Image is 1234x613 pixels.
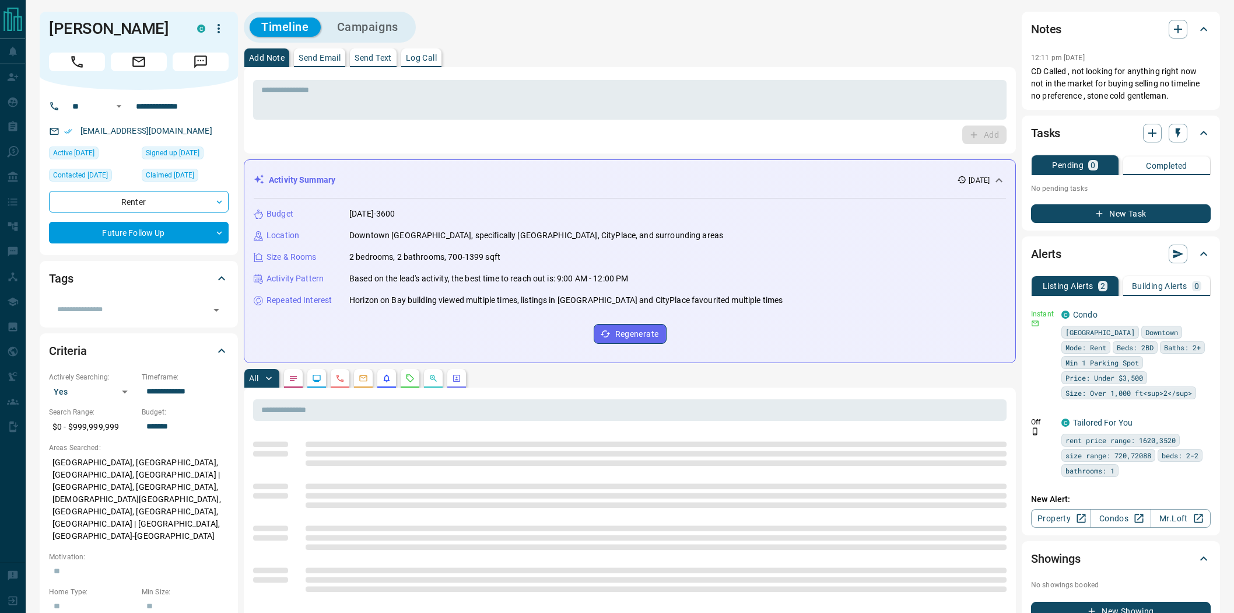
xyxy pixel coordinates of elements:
p: Home Type: [49,587,136,597]
div: Tasks [1031,119,1211,147]
p: Size & Rooms [267,251,317,263]
a: Condos [1091,509,1151,528]
div: Notes [1031,15,1211,43]
p: 12:11 pm [DATE] [1031,54,1085,62]
p: Log Call [406,54,437,62]
h2: Showings [1031,549,1081,568]
span: Call [49,53,105,71]
p: Send Text [355,54,392,62]
p: Budget: [142,407,229,417]
p: CD Called , not looking for anything right now not in the market for buying selling no timeline n... [1031,65,1211,102]
h1: [PERSON_NAME] [49,19,180,38]
p: 0 [1194,282,1199,290]
svg: Requests [405,374,415,383]
p: Send Email [299,54,341,62]
h2: Notes [1031,20,1061,39]
p: Pending [1052,161,1084,169]
p: Location [267,229,299,242]
span: Email [111,53,167,71]
button: Timeline [250,18,321,37]
button: New Task [1031,204,1211,223]
p: No pending tasks [1031,180,1211,197]
p: [DATE] [969,175,990,186]
p: $0 - $999,999,999 [49,417,136,437]
div: Mon Feb 24 2025 [142,169,229,185]
p: Areas Searched: [49,443,229,453]
span: bathrooms: 1 [1065,465,1114,476]
p: 0 [1091,161,1095,169]
p: Downtown [GEOGRAPHIC_DATA], specifically [GEOGRAPHIC_DATA], CityPlace, and surrounding areas [349,229,723,242]
h2: Alerts [1031,245,1061,263]
div: condos.ca [1061,311,1070,319]
h2: Tasks [1031,124,1060,142]
button: Open [112,99,126,113]
p: Completed [1146,162,1187,170]
h2: Criteria [49,342,87,360]
span: beds: 2-2 [1162,450,1198,461]
p: Building Alerts [1132,282,1187,290]
div: Renter [49,191,229,213]
span: [GEOGRAPHIC_DATA] [1065,326,1135,338]
span: Message [173,53,229,71]
div: Showings [1031,545,1211,573]
a: Mr.Loft [1151,509,1211,528]
p: Timeframe: [142,372,229,382]
p: Horizon on Bay building viewed multiple times, listings in [GEOGRAPHIC_DATA] and CityPlace favour... [349,294,783,306]
p: New Alert: [1031,493,1211,506]
div: condos.ca [197,25,205,33]
span: Downtown [1145,326,1178,338]
div: Activity Summary[DATE] [254,169,1006,191]
span: Min 1 Parking Spot [1065,357,1139,368]
span: Price: Under $3,500 [1065,372,1143,384]
span: Active [DATE] [53,147,94,159]
div: Criteria [49,337,229,365]
p: Motivation: [49,552,229,562]
div: Future Follow Up [49,222,229,243]
div: Tue Feb 25 2025 [49,169,136,185]
p: Listing Alerts [1043,282,1093,290]
a: [EMAIL_ADDRESS][DOMAIN_NAME] [80,126,212,135]
div: Yes [49,382,136,401]
svg: Lead Browsing Activity [312,374,321,383]
p: Search Range: [49,407,136,417]
p: 2 bedrooms, 2 bathrooms, 700-1399 sqft [349,251,500,263]
svg: Emails [359,374,368,383]
div: Alerts [1031,240,1211,268]
a: Condo [1073,310,1098,319]
p: No showings booked [1031,580,1211,590]
svg: Calls [335,374,345,383]
p: Activity Pattern [267,273,324,285]
span: Signed up [DATE] [146,147,199,159]
p: Activity Summary [269,174,335,186]
svg: Email [1031,319,1039,328]
div: Mon Aug 11 2025 [49,147,136,163]
span: Baths: 2+ [1164,342,1201,353]
p: All [249,374,258,382]
span: rent price range: 1620,3520 [1065,434,1176,446]
svg: Opportunities [429,374,438,383]
svg: Email Verified [64,127,72,135]
span: Beds: 2BD [1117,342,1154,353]
p: Off [1031,417,1054,427]
p: Min Size: [142,587,229,597]
svg: Agent Actions [452,374,461,383]
p: Actively Searching: [49,372,136,382]
button: Regenerate [594,324,667,344]
span: Mode: Rent [1065,342,1106,353]
span: size range: 720,72088 [1065,450,1151,461]
p: Budget [267,208,293,220]
div: Tue Mar 22 2022 [142,147,229,163]
svg: Listing Alerts [382,374,391,383]
div: Tags [49,264,229,292]
h2: Tags [49,269,73,288]
button: Campaigns [325,18,410,37]
p: Instant [1031,309,1054,319]
svg: Push Notification Only [1031,427,1039,436]
p: Add Note [249,54,285,62]
div: condos.ca [1061,419,1070,427]
span: Claimed [DATE] [146,169,194,181]
button: Open [208,302,225,318]
svg: Notes [289,374,298,383]
p: 2 [1100,282,1105,290]
span: Contacted [DATE] [53,169,108,181]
